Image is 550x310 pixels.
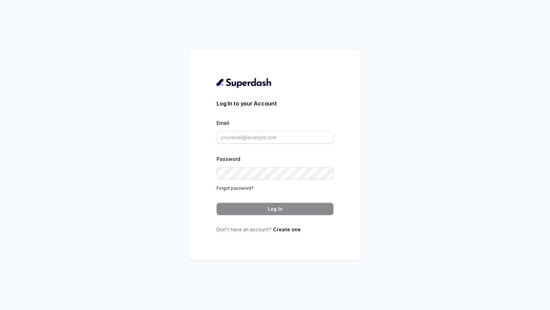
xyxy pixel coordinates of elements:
[273,226,301,232] a: Create one
[217,156,240,162] label: Password
[217,77,272,88] img: light.svg
[217,226,333,233] p: Don’t have an account?
[217,120,229,126] label: Email
[217,99,333,108] h3: Log In to your Account
[217,186,254,191] a: Forgot password?
[217,131,333,144] input: youremail@example.com
[217,203,333,215] button: Log In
